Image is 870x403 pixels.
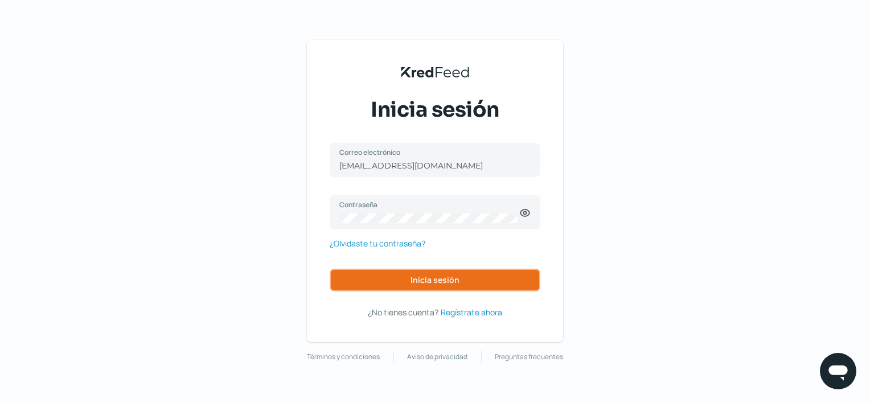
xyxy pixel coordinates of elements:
a: Términos y condiciones [307,351,380,363]
span: ¿No tienes cuenta? [368,307,438,318]
a: Regístrate ahora [441,305,502,319]
span: Inicia sesión [411,276,459,284]
img: chatIcon [827,360,850,383]
a: Aviso de privacidad [407,351,467,363]
button: Inicia sesión [330,269,540,291]
span: Inicia sesión [371,96,499,124]
a: Preguntas frecuentes [495,351,563,363]
label: Correo electrónico [339,147,519,157]
label: Contraseña [339,200,519,209]
a: ¿Olvidaste tu contraseña? [330,236,425,250]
